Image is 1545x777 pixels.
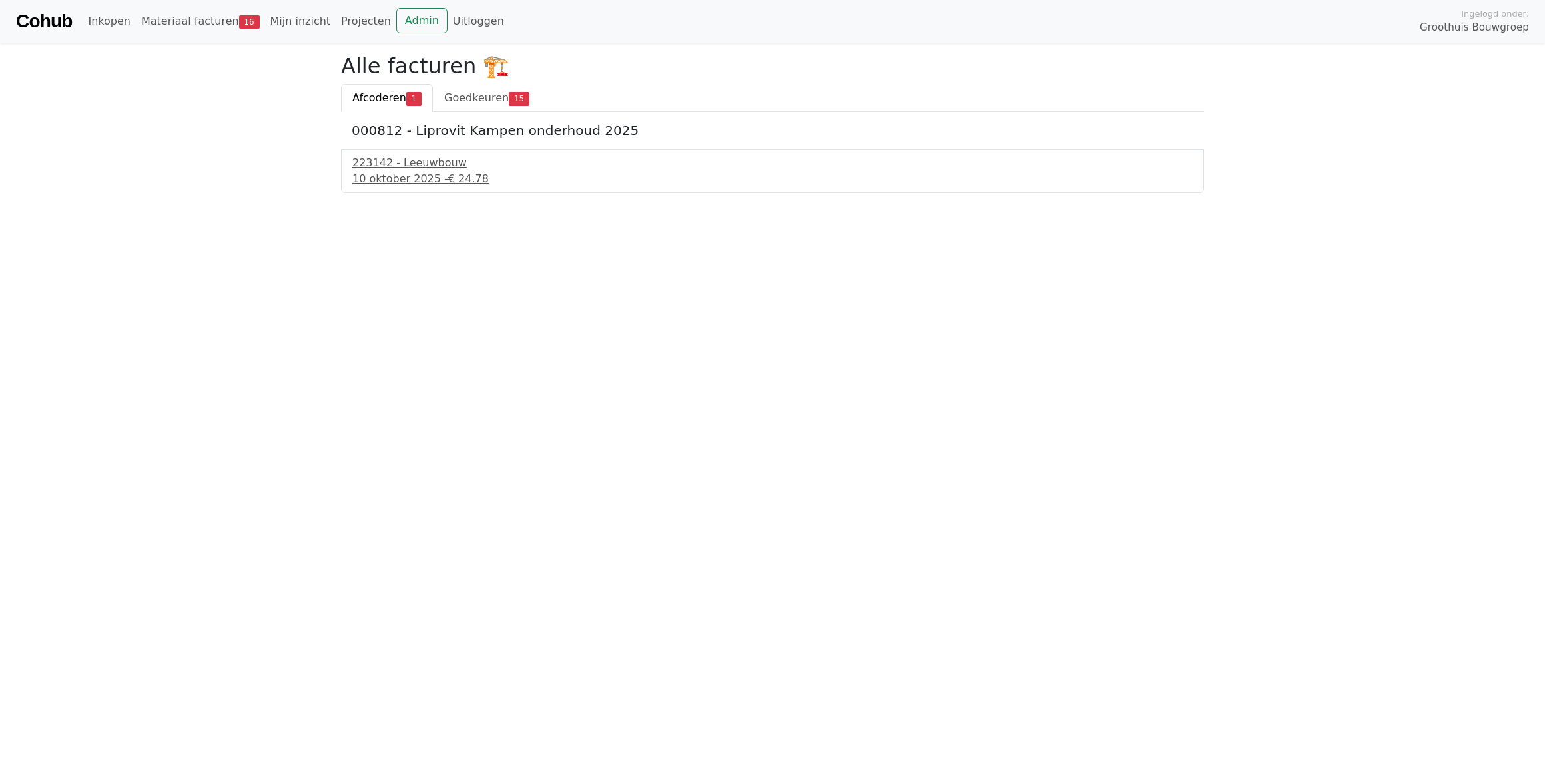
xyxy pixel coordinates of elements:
span: Afcoderen [352,91,406,104]
span: Ingelogd onder: [1461,7,1529,20]
a: Projecten [336,8,396,35]
a: Goedkeuren15 [433,84,541,112]
span: 15 [509,92,529,105]
a: Cohub [16,5,72,37]
span: 1 [406,92,422,105]
a: Mijn inzicht [265,8,336,35]
h5: 000812 - Liprovit Kampen onderhoud 2025 [352,123,1193,138]
span: 16 [239,15,260,29]
a: 223142 - Leeuwbouw10 oktober 2025 -€ 24.78 [352,155,1193,187]
h2: Alle facturen 🏗️ [341,53,1204,79]
a: Uitloggen [448,8,509,35]
a: Materiaal facturen16 [136,8,265,35]
a: Inkopen [83,8,135,35]
a: Admin [396,8,448,33]
span: Groothuis Bouwgroep [1420,20,1529,35]
div: 10 oktober 2025 - [352,171,1193,187]
a: Afcoderen1 [341,84,433,112]
span: Goedkeuren [444,91,509,104]
span: € 24.78 [448,172,489,185]
div: 223142 - Leeuwbouw [352,155,1193,171]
